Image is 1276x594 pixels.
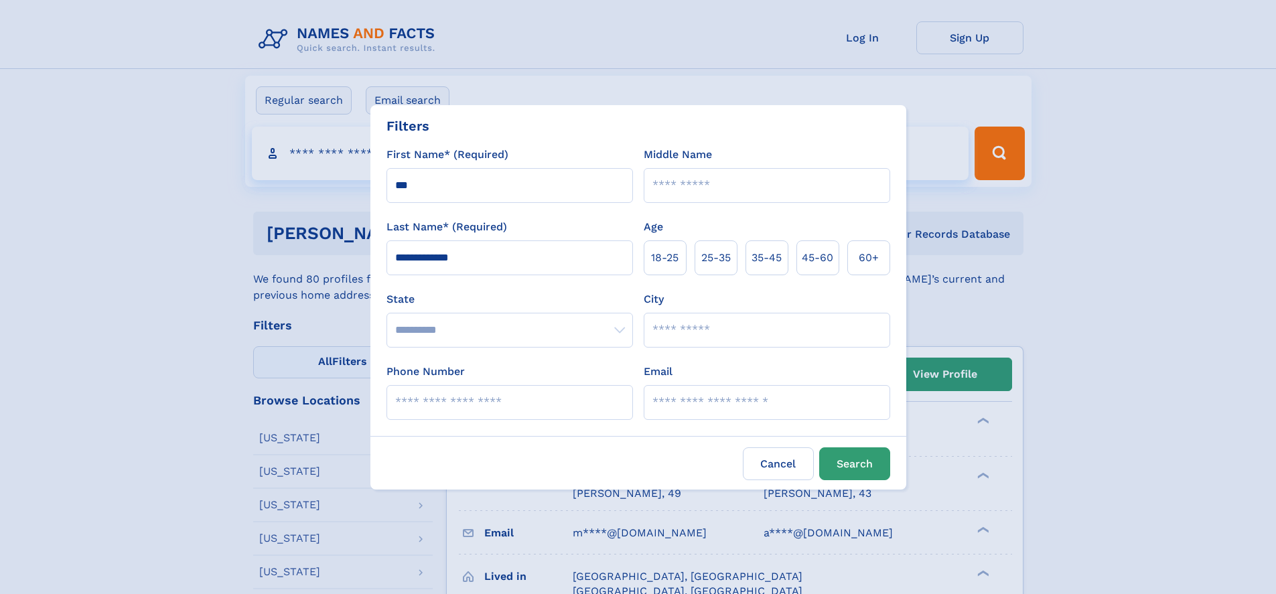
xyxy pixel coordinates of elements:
[386,219,507,235] label: Last Name* (Required)
[644,147,712,163] label: Middle Name
[386,147,508,163] label: First Name* (Required)
[651,250,679,266] span: 18‑25
[386,116,429,136] div: Filters
[644,291,664,307] label: City
[743,447,814,480] label: Cancel
[752,250,782,266] span: 35‑45
[644,219,663,235] label: Age
[802,250,833,266] span: 45‑60
[644,364,672,380] label: Email
[859,250,879,266] span: 60+
[819,447,890,480] button: Search
[701,250,731,266] span: 25‑35
[386,364,465,380] label: Phone Number
[386,291,633,307] label: State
